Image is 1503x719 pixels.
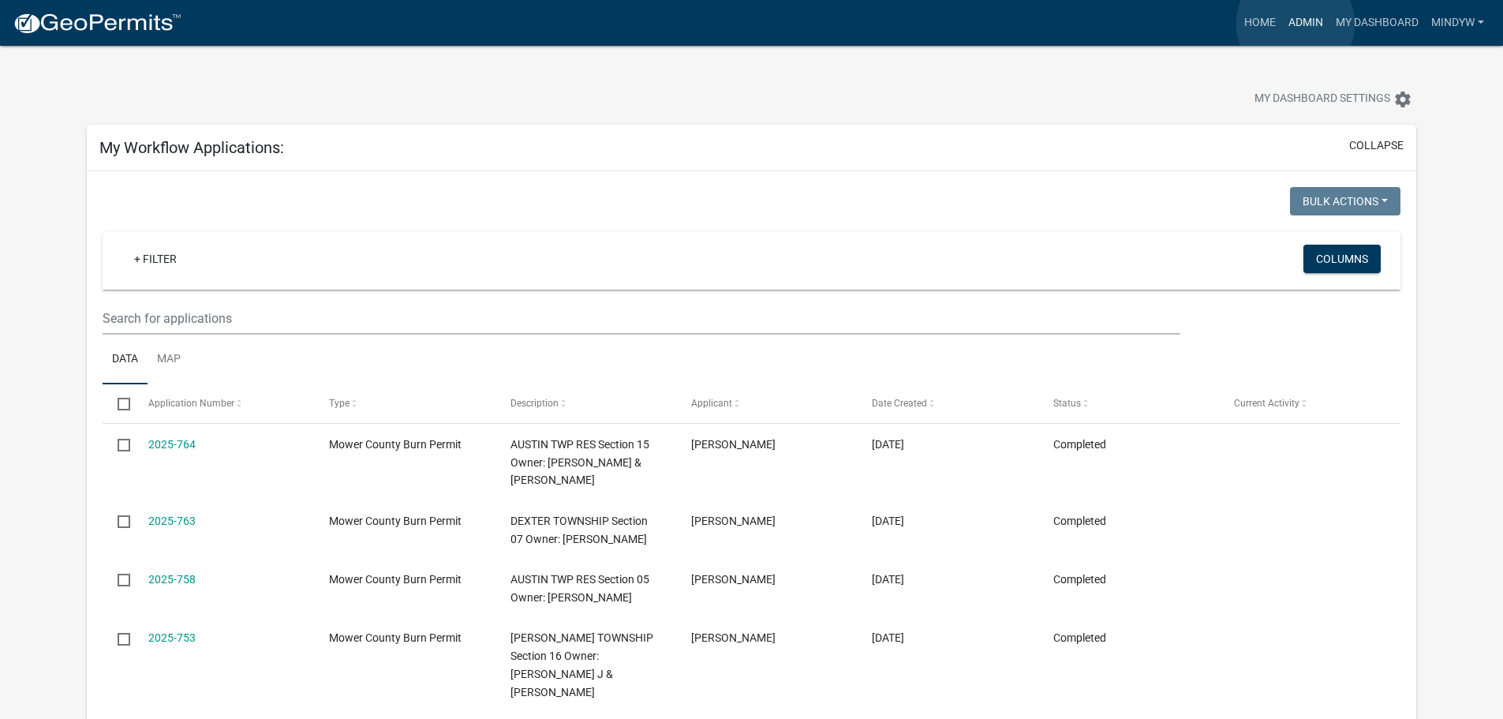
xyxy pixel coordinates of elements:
[691,631,776,644] span: Mindy Williamson
[872,515,904,527] span: 09/10/2025
[857,384,1038,422] datatable-header-cell: Date Created
[329,631,462,644] span: Mower County Burn Permit
[329,515,462,527] span: Mower County Burn Permit
[103,302,1180,335] input: Search for applications
[148,515,196,527] a: 2025-763
[1234,398,1299,409] span: Current Activity
[1242,84,1425,114] button: My Dashboard Settingssettings
[872,438,904,451] span: 09/11/2025
[148,398,234,409] span: Application Number
[691,515,776,527] span: Mindy Williamson
[329,398,350,409] span: Type
[691,573,776,586] span: Mindy Williamson
[148,438,196,451] a: 2025-764
[1238,8,1282,38] a: Home
[103,335,148,385] a: Data
[1290,187,1400,215] button: Bulk Actions
[1053,631,1106,644] span: Completed
[1038,384,1219,422] datatable-header-cell: Status
[133,384,314,422] datatable-header-cell: Application Number
[1053,438,1106,451] span: Completed
[1219,384,1400,422] datatable-header-cell: Current Activity
[1349,137,1404,154] button: collapse
[1053,515,1106,527] span: Completed
[103,384,133,422] datatable-header-cell: Select
[1254,90,1390,109] span: My Dashboard Settings
[314,384,495,422] datatable-header-cell: Type
[495,384,675,422] datatable-header-cell: Description
[1425,8,1490,38] a: mindyw
[329,438,462,451] span: Mower County Burn Permit
[148,335,190,385] a: Map
[510,573,649,604] span: AUSTIN TWP RES Section 05 Owner: GALDAMEZ CARLOS
[148,573,196,586] a: 2025-758
[99,138,284,157] h5: My Workflow Applications:
[1282,8,1329,38] a: Admin
[872,631,904,644] span: 09/05/2025
[872,398,927,409] span: Date Created
[1053,573,1106,586] span: Completed
[676,384,857,422] datatable-header-cell: Applicant
[510,438,649,487] span: AUSTIN TWP RES Section 15 Owner: SCHMIDT FRED J & DELOYCE C
[1303,245,1381,273] button: Columns
[148,631,196,644] a: 2025-753
[691,438,776,451] span: Mindy Williamson
[329,573,462,586] span: Mower County Burn Permit
[1053,398,1081,409] span: Status
[510,631,653,698] span: ADAMS TOWNSHIP Section 16 Owner: WENESS ERICK J & LISA J
[691,398,732,409] span: Applicant
[510,515,648,545] span: DEXTER TOWNSHIP Section 07 Owner: MELDAHL BRIAN
[122,245,189,273] a: + Filter
[1393,90,1412,109] i: settings
[872,573,904,586] span: 09/08/2025
[510,398,559,409] span: Description
[1329,8,1425,38] a: My Dashboard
